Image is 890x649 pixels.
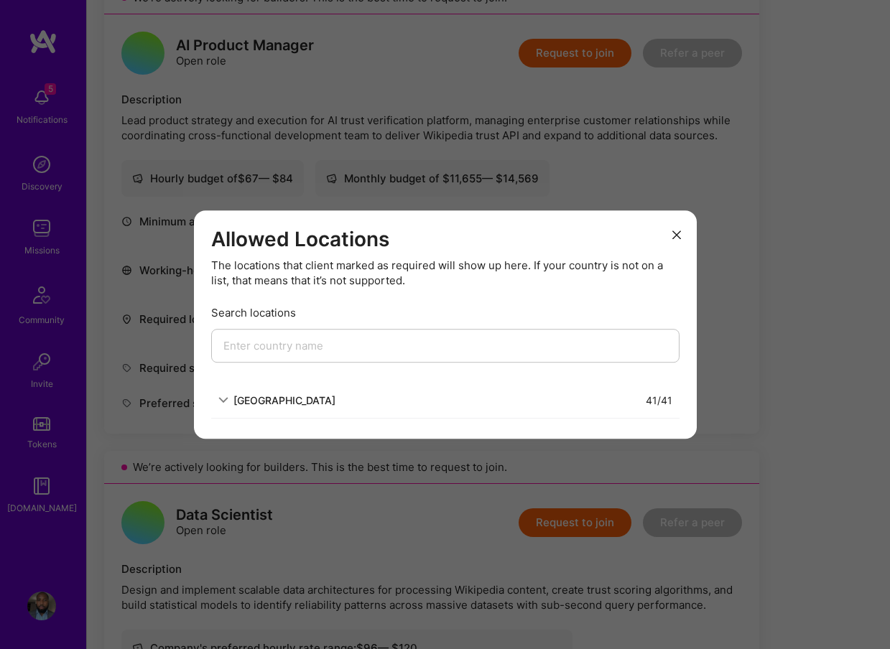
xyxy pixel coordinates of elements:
div: 41 / 41 [646,393,672,408]
div: [GEOGRAPHIC_DATA] [233,393,335,408]
div: Search locations [211,305,680,320]
i: icon ArrowDown [218,395,228,405]
input: Enter country name [211,329,680,363]
i: icon Close [672,230,681,239]
div: modal [194,210,697,439]
h3: Allowed Locations [211,228,680,252]
div: The locations that client marked as required will show up here. If your country is not on a list,... [211,258,680,288]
